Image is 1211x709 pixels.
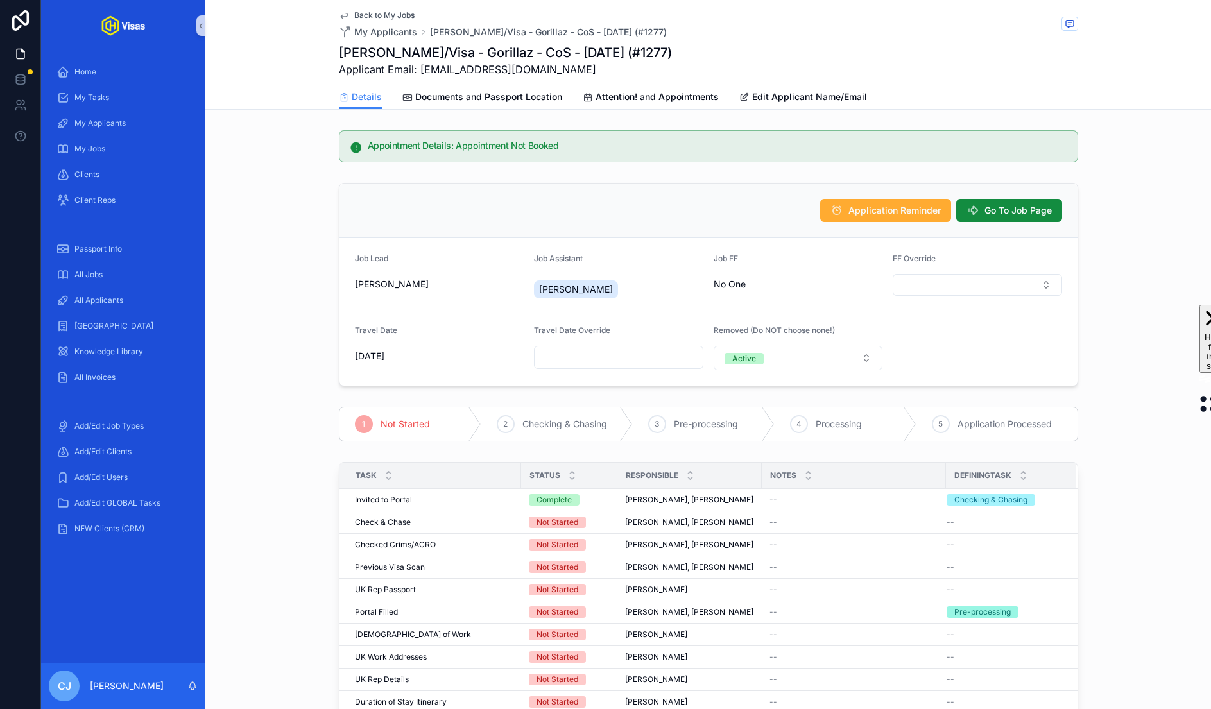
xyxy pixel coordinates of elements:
a: Details [339,85,382,110]
span: Client Reps [74,195,116,205]
span: DefiningTask [954,470,1011,481]
div: Not Started [537,651,578,663]
span: Add/Edit Clients [74,447,132,457]
span: NEW Clients (CRM) [74,524,144,534]
span: 1 [362,419,365,429]
span: Job Assistant [534,253,583,263]
span: -- [769,652,777,662]
span: [PERSON_NAME] [625,629,687,640]
span: -- [769,607,777,617]
span: All Jobs [74,269,103,280]
span: UK Work Addresses [355,652,427,662]
span: Add/Edit Users [74,472,128,483]
span: -- [769,674,777,685]
div: Not Started [537,561,578,573]
div: Active [732,353,756,364]
span: Pre-processing [674,418,738,431]
span: All Applicants [74,295,123,305]
span: Previous Visa Scan [355,562,425,572]
span: 2 [503,419,508,429]
span: My Applicants [74,118,126,128]
span: Travel Date Override [534,325,610,335]
span: Applicant Email: [EMAIL_ADDRESS][DOMAIN_NAME] [339,62,672,77]
span: My Applicants [354,26,417,38]
span: Knowledge Library [74,346,143,357]
a: Edit Applicant Name/Email [739,85,867,111]
button: Select Button [893,274,1062,296]
span: -- [947,674,954,685]
span: Job FF [714,253,738,263]
span: Invited to Portal [355,495,412,505]
a: Attention! and Appointments [583,85,719,111]
span: [PERSON_NAME] [625,652,687,662]
a: My Jobs [49,137,198,160]
a: Add/Edit Clients [49,440,198,463]
span: -- [769,697,777,707]
span: Home [74,67,96,77]
div: Not Started [537,696,578,708]
span: Application Processed [958,418,1052,431]
span: UK Rep Passport [355,585,416,595]
a: Add/Edit Job Types [49,414,198,438]
span: -- [947,517,954,527]
span: Go To Job Page [984,204,1052,217]
div: Not Started [537,539,578,551]
span: [PERSON_NAME], [PERSON_NAME] [625,517,753,527]
div: Not Started [537,674,578,685]
div: Not Started [537,606,578,618]
h1: [PERSON_NAME]/Visa - Gorillaz - CoS - [DATE] (#1277) [339,44,672,62]
a: My Applicants [339,26,417,38]
span: Back to My Jobs [354,10,415,21]
span: Application Reminder [848,204,941,217]
span: [PERSON_NAME] [625,697,687,707]
span: FF Override [893,253,936,263]
button: Select Button [714,346,883,370]
span: [PERSON_NAME], [PERSON_NAME] [625,562,753,572]
span: Not Started [381,418,430,431]
a: All Jobs [49,263,198,286]
a: Documents and Passport Location [402,85,562,111]
span: All Invoices [74,372,116,382]
span: Travel Date [355,325,397,335]
span: Checking & Chasing [522,418,607,431]
p: [PERSON_NAME] [90,679,164,692]
a: Client Reps [49,189,198,212]
span: [PERSON_NAME] [539,283,613,296]
a: Knowledge Library [49,340,198,363]
span: Removed (Do NOT choose none!) [714,325,835,335]
span: [PERSON_NAME] [625,674,687,685]
span: Passport Info [74,244,122,254]
div: Pre-processing [954,606,1011,618]
div: Not Started [537,629,578,640]
span: Responsible [626,470,678,481]
span: CJ [58,678,71,694]
a: My Applicants [49,112,198,135]
span: Clients [74,169,99,180]
span: -- [947,562,954,572]
div: Complete [537,494,572,506]
a: My Tasks [49,86,198,109]
a: [PERSON_NAME]/Visa - Gorillaz - CoS - [DATE] (#1277) [430,26,667,38]
span: [PERSON_NAME], [PERSON_NAME] [625,540,753,550]
div: scrollable content [41,51,205,557]
span: [PERSON_NAME] [625,585,687,595]
span: -- [947,585,954,595]
span: No One [714,278,746,291]
span: -- [947,540,954,550]
a: Passport Info [49,237,198,261]
div: Not Started [537,517,578,528]
a: Clients [49,163,198,186]
h5: Appointment Details: Appointment Not Booked [368,141,1067,150]
span: -- [947,697,954,707]
span: Notes [770,470,796,481]
span: My Jobs [74,144,105,154]
span: Portal Filled [355,607,398,617]
span: -- [769,585,777,595]
span: Duration of Stay Itinerary [355,697,447,707]
span: -- [769,540,777,550]
a: Add/Edit GLOBAL Tasks [49,491,198,515]
span: [PERSON_NAME], [PERSON_NAME] [625,495,753,505]
a: All Invoices [49,366,198,389]
span: Documents and Passport Location [415,90,562,103]
span: -- [947,629,954,640]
